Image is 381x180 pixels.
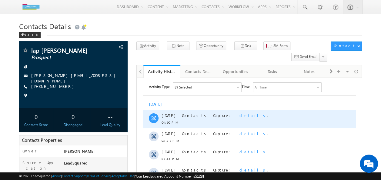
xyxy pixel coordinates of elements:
div: Disengaged [58,122,89,128]
span: Contacts Capture: [45,35,98,40]
span: Contacts Capture: [45,162,98,167]
span: 02:44 PM [25,151,43,156]
span: [DATE] [25,53,38,58]
span: Activity Type [12,5,33,14]
a: Back [19,32,44,37]
button: Activity [136,42,159,50]
a: Notes [291,65,328,78]
div: 0 [21,111,52,122]
span: details [103,35,131,40]
div: . [45,53,149,58]
span: details [103,53,131,58]
span: Contacts Capture: [45,144,98,149]
button: Opportunity [196,42,226,50]
div: . [45,71,149,77]
span: SM Form [273,43,288,48]
span: [DATE] [25,89,38,95]
div: Contacts Score [21,122,52,128]
div: [DATE] [12,24,32,29]
button: Note [167,42,189,50]
span: [DATE] [25,35,38,40]
a: Activity History [143,65,180,78]
a: Acceptable Use [111,174,134,178]
span: details [103,71,131,76]
div: Activity History [148,68,176,74]
div: . [45,144,149,149]
span: 04:00 PM [25,42,43,47]
div: Opportunities [222,68,249,75]
span: [DATE] [25,126,38,131]
button: Task [234,42,257,50]
a: About [52,174,61,178]
span: details [103,89,131,95]
div: Sales Activity,BL - Business Loan,FL - Flexible Loan,FT - Flexi Loan Balance Transfer,HL - Home L... [36,5,105,14]
span: Contacts Capture: [45,71,98,76]
span: Contacts Properties [22,137,62,143]
div: . [45,126,149,131]
img: Custom Logo [19,2,43,12]
span: details [103,108,131,113]
span: © 2025 LeadSquared | | | | | [19,173,204,179]
div: Contacts Details [185,68,212,75]
a: Contact Support [62,174,86,178]
span: [DATE] [25,162,38,168]
label: Owner [22,148,37,154]
span: Contacts Capture: [45,126,98,131]
span: [DATE] [25,144,38,149]
a: Terms of Service [87,174,110,178]
span: [PHONE_NUMBER] [31,84,77,90]
div: 0 [58,111,89,122]
div: Lead Quality [95,122,125,128]
div: -- [95,111,125,122]
button: Send Email [291,53,320,62]
span: 51281 [195,174,204,178]
a: Tasks [254,65,291,78]
div: Back [19,32,41,38]
span: 02:07 PM [25,169,43,175]
button: SM Form [263,42,290,50]
div: . [45,35,149,40]
span: Time [105,5,113,14]
div: All Time [118,7,130,12]
a: Contacts Details [180,65,217,78]
span: 02:44 PM [25,133,43,138]
li: Activity History [143,65,180,77]
span: Contacts Details [19,21,71,31]
div: Tasks [259,68,286,75]
div: . [45,162,149,168]
div: Notes [296,68,323,75]
span: 03:59 PM [25,60,43,65]
span: details [103,162,131,167]
span: details [103,126,131,131]
div: LeadSquared [62,160,127,168]
span: Contacts Capture: [45,108,98,113]
span: Prospect [31,55,98,61]
a: Opportunities [217,65,254,78]
div: 89 Selected [38,7,55,12]
span: details [103,144,131,149]
span: 03:44 PM [25,78,43,84]
button: Contacts Actions [331,42,362,51]
span: [DATE] [25,71,38,77]
label: Source Application [22,160,58,171]
span: 03:03 PM [25,96,43,102]
div: Contacts Actions [333,43,359,48]
span: lap [PERSON_NAME] [31,47,98,53]
span: Contacts Capture: [45,89,98,95]
span: 02:59 PM [25,115,43,120]
li: Contacts Details [180,65,217,77]
span: [PERSON_NAME] [64,148,95,154]
div: . [45,108,149,113]
div: . [45,89,149,95]
span: Your Leadsquared Account Number is [135,174,204,178]
span: Contacts Capture: [45,53,98,58]
span: Send Email [300,54,317,59]
span: [DATE] [25,108,38,113]
a: [PERSON_NAME][EMAIL_ADDRESS][DOMAIN_NAME] [31,73,118,83]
